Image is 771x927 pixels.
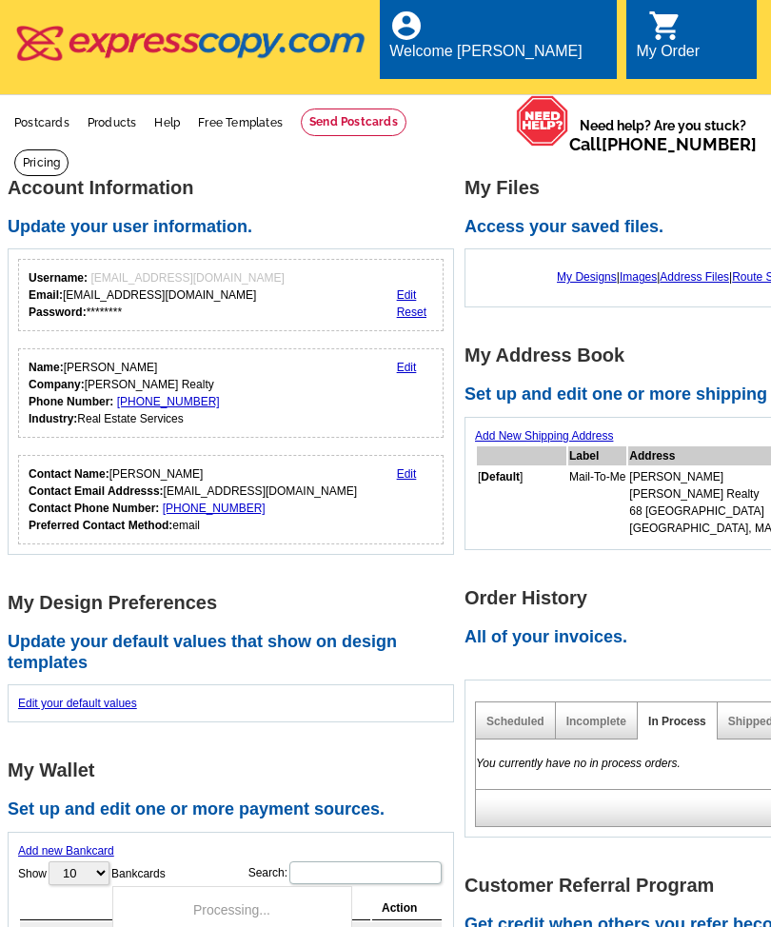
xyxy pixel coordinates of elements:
select: ShowBankcards [49,861,109,885]
em: You currently have no in process orders. [476,757,681,770]
strong: Username: [29,271,88,285]
td: [ ] [477,467,566,538]
strong: Email: [29,288,63,302]
strong: Password: [29,306,87,319]
h1: My Design Preferences [8,593,465,613]
h1: My Wallet [8,760,465,780]
strong: Contact Phone Number: [29,502,159,515]
label: Search: [248,859,444,886]
strong: Phone Number: [29,395,113,408]
i: shopping_cart [648,9,682,43]
div: Welcome [PERSON_NAME] [389,43,582,69]
span: Call [569,134,757,154]
a: [PHONE_NUMBER] [117,395,220,408]
a: Address Files [660,270,729,284]
h2: Update your user information. [8,217,465,238]
img: help [516,95,569,148]
strong: Company: [29,378,85,391]
span: [EMAIL_ADDRESS][DOMAIN_NAME] [90,271,284,285]
a: [PHONE_NUMBER] [163,502,266,515]
th: Label [568,446,626,465]
input: Search: [289,861,442,884]
a: Edit [397,467,417,481]
i: account_circle [389,9,424,43]
div: [PERSON_NAME] [EMAIL_ADDRESS][DOMAIN_NAME] email [29,465,357,534]
a: Incomplete [566,715,626,728]
strong: Name: [29,361,64,374]
td: Mail-To-Me [568,467,626,538]
strong: Contact Name: [29,467,109,481]
div: Who should we contact regarding order issues? [18,455,444,544]
a: In Process [648,715,706,728]
h2: Set up and edit one or more payment sources. [8,799,465,820]
a: Products [88,116,137,129]
a: Postcards [14,116,69,129]
a: Edit [397,361,417,374]
b: Default [481,470,520,483]
div: My Order [636,43,700,69]
th: Action [372,897,442,920]
a: Edit your default values [18,697,137,710]
a: shopping_cart My Order [636,21,700,64]
strong: Industry: [29,412,77,425]
a: Free Templates [198,116,283,129]
span: Need help? Are you stuck? [569,116,757,154]
a: Add New Shipping Address [475,429,613,443]
a: Help [154,116,180,129]
div: [PERSON_NAME] [PERSON_NAME] Realty Real Estate Services [29,359,220,427]
h1: Account Information [8,178,465,198]
a: Scheduled [486,715,544,728]
div: Your personal details. [18,348,444,438]
h2: Update your default values that show on design templates [8,632,465,673]
a: My Designs [557,270,617,284]
label: Show Bankcards [18,859,166,887]
a: Edit [397,288,417,302]
a: Images [620,270,657,284]
a: Add new Bankcard [18,844,114,858]
strong: Preferred Contact Method: [29,519,172,532]
a: Reset [397,306,426,319]
a: [PHONE_NUMBER] [602,134,757,154]
strong: Contact Email Addresss: [29,484,164,498]
div: Your login information. [18,259,444,331]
